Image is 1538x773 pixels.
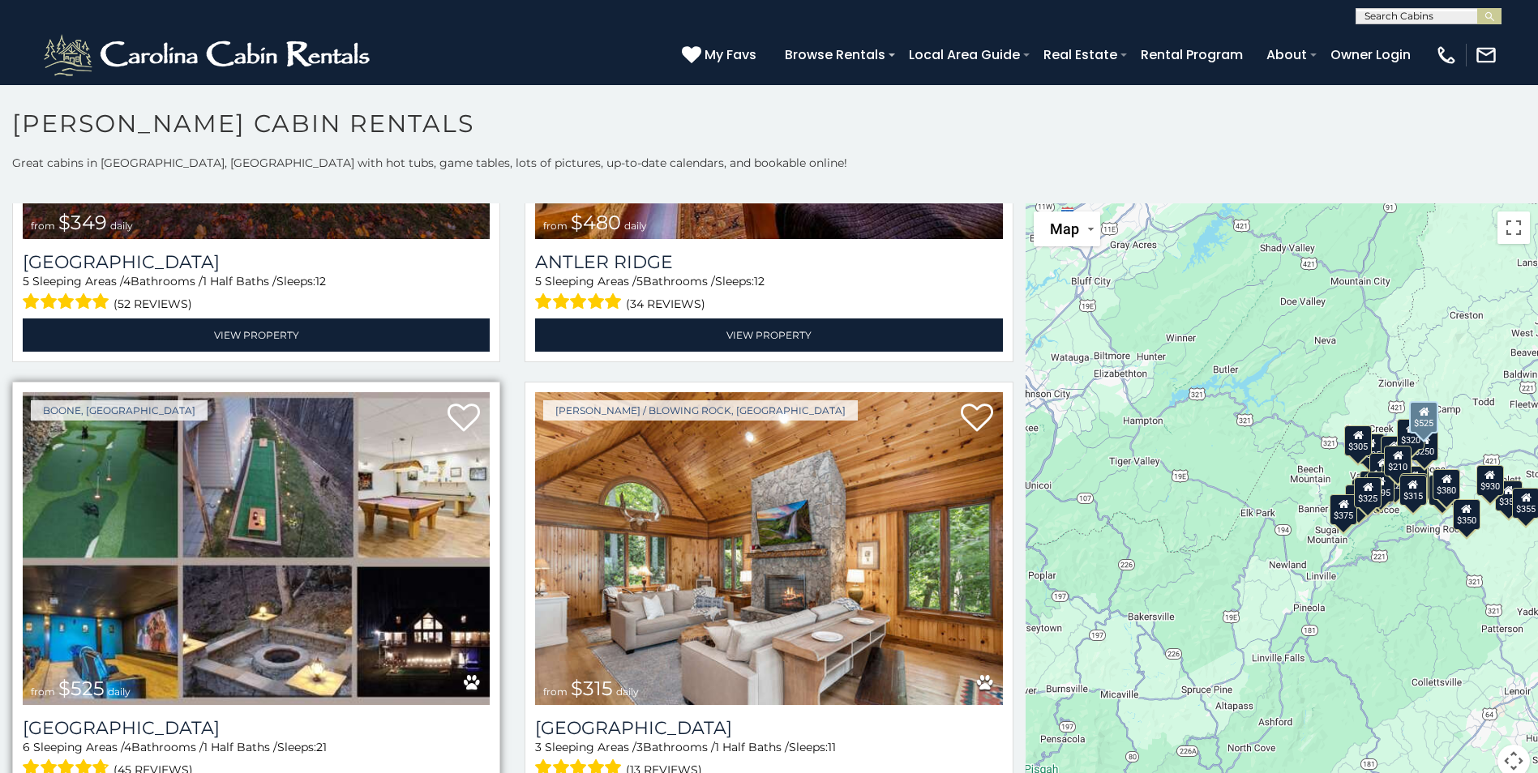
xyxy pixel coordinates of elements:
div: $320 [1397,419,1424,450]
div: $410 [1369,453,1397,484]
a: Wildlife Manor from $525 daily [23,392,490,705]
img: White-1-2.png [41,31,377,79]
a: Rental Program [1133,41,1251,69]
div: Sleeping Areas / Bathrooms / Sleeps: [535,273,1002,314]
h3: Chimney Island [535,717,1002,739]
a: Add to favorites [961,402,993,436]
span: 4 [124,740,131,754]
span: daily [110,220,133,232]
div: $695 [1429,475,1456,506]
span: from [31,220,55,232]
div: $305 [1344,425,1372,456]
h3: Diamond Creek Lodge [23,251,490,273]
span: 1 Half Baths / [203,274,276,288]
span: from [543,220,568,232]
span: 1 Half Baths / [203,740,277,754]
div: $395 [1400,466,1428,497]
div: $930 [1476,465,1504,496]
span: daily [616,685,639,698]
div: $250 [1411,430,1438,461]
span: Map [1050,220,1079,237]
span: 21 [316,740,327,754]
span: $315 [571,677,613,700]
img: phone-regular-white.png [1435,44,1458,66]
div: $225 [1382,464,1409,495]
a: [PERSON_NAME] / Blowing Rock, [GEOGRAPHIC_DATA] [543,400,858,421]
div: $380 [1433,469,1460,500]
a: Real Estate [1035,41,1125,69]
span: (52 reviews) [114,293,192,314]
a: Add to favorites [448,402,480,436]
div: $350 [1453,499,1480,530]
a: About [1258,41,1315,69]
div: $480 [1399,473,1427,504]
a: Browse Rentals [777,41,893,69]
div: $315 [1399,475,1426,506]
img: Wildlife Manor [23,392,490,705]
span: $480 [571,211,621,234]
div: $565 [1381,436,1408,467]
span: My Favs [705,45,756,65]
a: [GEOGRAPHIC_DATA] [535,717,1002,739]
span: 12 [315,274,326,288]
div: $525 [1409,401,1438,433]
span: daily [624,220,647,232]
span: daily [108,685,131,698]
a: View Property [23,318,490,352]
span: 4 [123,274,131,288]
h3: Wildlife Manor [23,717,490,739]
button: Change map style [1034,211,1100,246]
div: $355 [1495,480,1523,511]
a: My Favs [682,45,760,66]
span: 5 [535,274,542,288]
div: Sleeping Areas / Bathrooms / Sleeps: [23,273,490,314]
a: [GEOGRAPHIC_DATA] [23,717,490,739]
span: 5 [636,274,643,288]
a: Antler Ridge [535,251,1002,273]
span: 11 [828,740,836,754]
div: $395 [1367,472,1394,502]
span: from [31,685,55,698]
span: 1 Half Baths / [715,740,789,754]
a: Chimney Island from $315 daily [535,392,1002,705]
div: $375 [1330,494,1357,525]
div: $325 [1354,477,1382,508]
a: Owner Login [1322,41,1419,69]
button: Toggle fullscreen view [1497,211,1530,244]
span: from [543,685,568,698]
span: (34 reviews) [626,293,705,314]
a: View Property [535,318,1002,352]
span: 3 [535,740,542,754]
span: $525 [58,677,105,700]
img: Chimney Island [535,392,1002,705]
span: 6 [23,740,30,754]
a: [GEOGRAPHIC_DATA] [23,251,490,273]
a: Local Area Guide [901,41,1028,69]
span: 3 [636,740,643,754]
span: 12 [754,274,765,288]
img: mail-regular-white.png [1475,44,1497,66]
a: Boone, [GEOGRAPHIC_DATA] [31,400,208,421]
div: $210 [1384,446,1412,476]
span: $349 [58,211,107,234]
span: 5 [23,274,29,288]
